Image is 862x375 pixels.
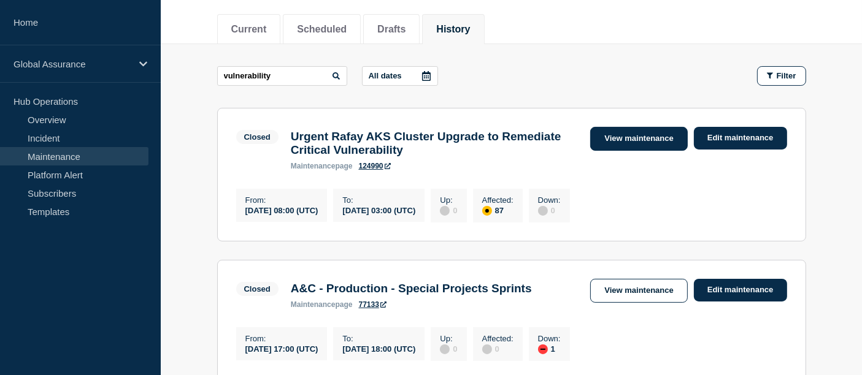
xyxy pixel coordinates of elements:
[436,24,470,35] button: History
[777,71,796,80] span: Filter
[440,205,457,216] div: 0
[440,343,457,354] div: 0
[291,300,353,309] p: page
[538,334,561,343] p: Down :
[291,130,579,157] h3: Urgent Rafay AKS Cluster Upgrade to Remediate Critical Vulnerability
[482,344,492,354] div: disabled
[440,206,450,216] div: disabled
[538,195,561,205] p: Down :
[538,343,561,354] div: 1
[482,195,514,205] p: Affected :
[482,205,514,216] div: 87
[291,300,336,309] span: maintenance
[377,24,406,35] button: Drafts
[245,195,318,205] p: From :
[244,284,271,294] div: Closed
[482,343,514,354] div: 0
[694,127,787,150] a: Edit maintenance
[342,195,415,205] p: To :
[342,205,415,215] div: [DATE] 03:00 (UTC)
[245,343,318,354] div: [DATE] 17:00 (UTC)
[482,206,492,216] div: affected
[538,344,548,354] div: down
[291,162,353,170] p: page
[538,205,561,216] div: 0
[440,334,457,343] p: Up :
[538,206,548,216] div: disabled
[342,334,415,343] p: To :
[757,66,806,86] button: Filter
[359,300,387,309] a: 77133
[342,343,415,354] div: [DATE] 18:00 (UTC)
[291,162,336,170] span: maintenance
[291,282,532,295] h3: A&C - Production - Special Projects Sprints
[245,334,318,343] p: From :
[244,132,271,142] div: Closed
[362,66,438,86] button: All dates
[590,127,687,151] a: View maintenance
[297,24,347,35] button: Scheduled
[231,24,267,35] button: Current
[590,279,687,303] a: View maintenance
[369,71,402,80] p: All dates
[440,195,457,205] p: Up :
[217,66,347,86] input: Search maintenances
[359,162,391,170] a: 124990
[13,59,131,69] p: Global Assurance
[694,279,787,301] a: Edit maintenance
[440,344,450,354] div: disabled
[482,334,514,343] p: Affected :
[245,205,318,215] div: [DATE] 08:00 (UTC)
